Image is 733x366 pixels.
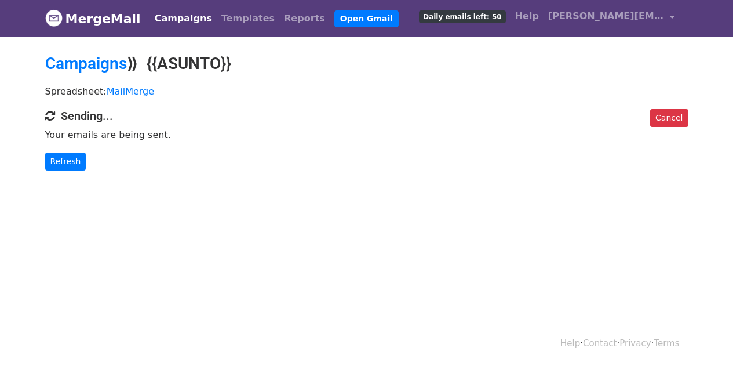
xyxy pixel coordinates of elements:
[544,5,679,32] a: [PERSON_NAME][EMAIL_ADDRESS][PERSON_NAME][DOMAIN_NAME]
[45,129,688,141] p: Your emails are being sent.
[583,338,617,349] a: Contact
[334,10,399,27] a: Open Gmail
[45,9,63,27] img: MergeMail logo
[650,109,688,127] a: Cancel
[654,338,679,349] a: Terms
[107,86,154,97] a: MailMerge
[560,338,580,349] a: Help
[45,85,688,97] p: Spreadsheet:
[414,5,510,28] a: Daily emails left: 50
[45,54,688,74] h2: ⟫ {{ASUNTO}}
[548,9,664,23] span: [PERSON_NAME][EMAIL_ADDRESS][PERSON_NAME][DOMAIN_NAME]
[510,5,544,28] a: Help
[45,6,141,31] a: MergeMail
[619,338,651,349] a: Privacy
[150,7,217,30] a: Campaigns
[217,7,279,30] a: Templates
[279,7,330,30] a: Reports
[419,10,505,23] span: Daily emails left: 50
[45,54,127,73] a: Campaigns
[45,153,86,171] a: Refresh
[45,109,688,123] h4: Sending...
